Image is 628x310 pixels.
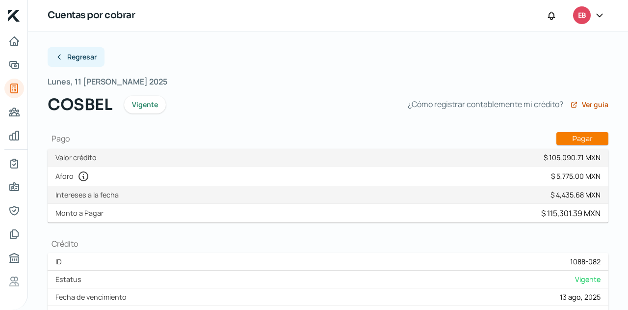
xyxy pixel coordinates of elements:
[408,97,563,112] span: ¿Cómo registrar contablemente mi crédito?
[48,75,167,89] span: Lunes, 11 [PERSON_NAME] 2025
[48,93,112,116] span: COSBEL
[55,275,85,284] label: Estatus
[570,257,601,266] div: 1088-082
[55,257,66,266] label: ID
[4,225,24,244] a: Documentos
[55,170,93,182] label: Aforo
[132,101,158,108] span: Vigente
[55,208,107,218] label: Monto a Pagar
[4,272,24,291] a: Referencias
[4,55,24,75] a: Solicitar crédito
[4,177,24,197] a: Información general
[556,132,608,145] button: Pagar
[48,47,105,67] button: Regresar
[550,190,601,199] div: $ 4,435.68 MXN
[55,153,101,162] label: Valor crédito
[4,126,24,145] a: Mis finanzas
[560,292,601,302] div: 13 ago, 2025
[55,292,131,302] label: Fecha de vencimiento
[575,275,601,284] span: Vigente
[48,238,608,249] h1: Crédito
[4,154,24,173] a: Mi contrato
[4,102,24,122] a: Cuentas por pagar
[541,208,601,219] div: $ 115,301.39 MXN
[544,153,601,162] div: $ 105,090.71 MXN
[570,101,608,109] a: Ver guía
[4,79,24,98] a: Cuentas por cobrar
[48,132,608,145] h1: Pago
[4,201,24,221] a: Representantes
[578,10,586,22] span: EB
[67,54,97,60] span: Regresar
[551,171,601,181] div: $ 5,775.00 MXN
[4,248,24,268] a: Buró de crédito
[4,31,24,51] a: Inicio
[55,190,123,199] label: Intereses a la fecha
[48,8,135,23] h1: Cuentas por cobrar
[582,101,608,108] span: Ver guía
